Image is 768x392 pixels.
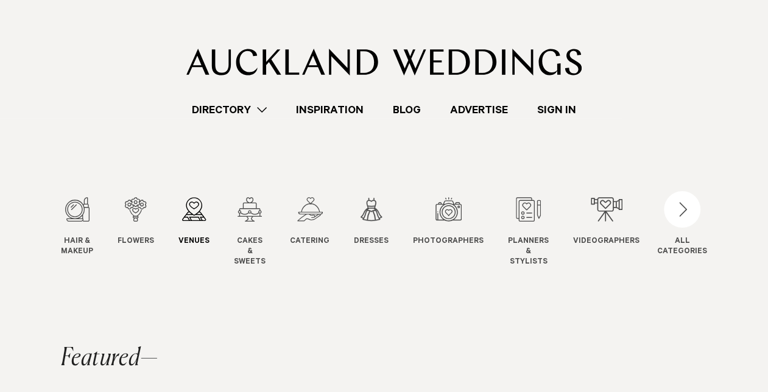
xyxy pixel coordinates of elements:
swiper-slide: 7 / 12 [413,197,508,267]
a: Inspiration [281,102,378,118]
swiper-slide: 5 / 12 [290,197,354,267]
a: Photographers [413,197,484,247]
a: Directory [177,102,281,118]
h2: Featured [61,346,158,371]
a: Sign In [523,102,591,118]
swiper-slide: 1 / 12 [61,197,118,267]
a: Hair & Makeup [61,197,93,257]
div: ALL CATEGORIES [657,237,707,257]
span: Photographers [413,237,484,247]
a: Venues [178,197,210,247]
swiper-slide: 6 / 12 [354,197,413,267]
swiper-slide: 9 / 12 [573,197,664,267]
a: Catering [290,197,329,247]
span: Planners & Stylists [508,237,549,267]
a: Blog [378,102,435,118]
swiper-slide: 3 / 12 [178,197,234,267]
span: Videographers [573,237,639,247]
a: Flowers [118,197,154,247]
span: Cakes & Sweets [234,237,266,267]
swiper-slide: 8 / 12 [508,197,573,267]
img: Auckland Weddings Logo [186,49,582,75]
a: Planners & Stylists [508,197,549,267]
span: Venues [178,237,210,247]
a: Dresses [354,197,389,247]
swiper-slide: 2 / 12 [118,197,178,267]
a: Cakes & Sweets [234,197,266,267]
span: Dresses [354,237,389,247]
a: Videographers [573,197,639,247]
swiper-slide: 4 / 12 [234,197,290,267]
span: Hair & Makeup [61,237,93,257]
a: Advertise [435,102,523,118]
span: Catering [290,237,329,247]
span: Flowers [118,237,154,247]
button: ALLCATEGORIES [657,197,707,254]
